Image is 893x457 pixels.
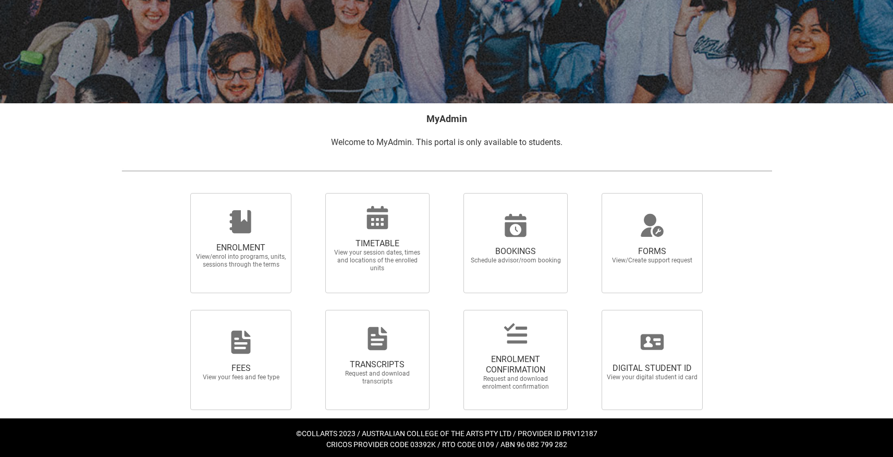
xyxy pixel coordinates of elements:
[470,375,561,391] span: Request and download enrolment confirmation
[121,112,772,126] h2: MyAdmin
[332,359,423,370] span: TRANSCRIPTS
[606,374,698,381] span: View your digital student id card
[195,363,287,374] span: FEES
[470,354,561,375] span: ENROLMENT CONFIRMATION
[606,246,698,257] span: FORMS
[332,238,423,249] span: TIMETABLE
[470,257,561,264] span: Schedule advisor/room booking
[606,363,698,374] span: DIGITAL STUDENT ID
[331,137,562,147] span: Welcome to MyAdmin. This portal is only available to students.
[606,257,698,264] span: View/Create support request
[195,253,287,269] span: View/enrol into programs, units, sessions through the terms
[332,249,423,272] span: View your session dates, times and locations of the enrolled units
[470,246,561,257] span: BOOKINGS
[195,374,287,381] span: View your fees and fee type
[332,370,423,386] span: Request and download transcripts
[195,243,287,253] span: ENROLMENT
